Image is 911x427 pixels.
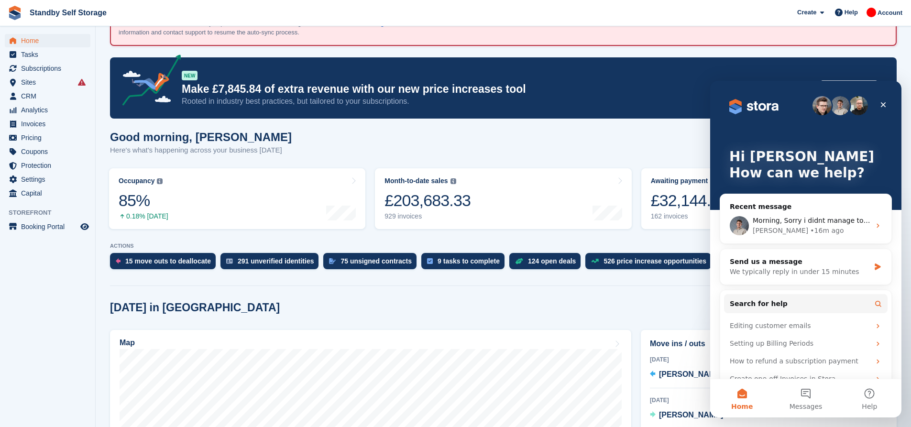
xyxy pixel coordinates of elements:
[165,15,182,33] div: Close
[355,20,403,27] a: knowledge base
[384,177,448,185] div: Month-to-date sales
[9,208,95,218] span: Storefront
[5,76,90,89] a: menu
[14,213,177,232] button: Search for help
[21,186,78,200] span: Capital
[110,243,897,249] p: ACTIONS
[5,159,90,172] a: menu
[119,191,168,210] div: 85%
[515,258,523,264] img: deal-1b604bf984904fb50ccaf53a9ad4b4a5d6e5aea283cecdc64d6e3604feb123c2.svg
[100,145,133,155] div: • 16m ago
[650,355,888,364] div: [DATE]
[21,89,78,103] span: CRM
[5,89,90,103] a: menu
[528,257,576,265] div: 124 open deals
[5,48,90,61] a: menu
[421,253,509,274] a: 9 tasks to complete
[182,82,813,96] p: Make £7,845.84 of extra revenue with our new price increases tool
[438,257,500,265] div: 9 tasks to complete
[119,177,154,185] div: Occupancy
[21,48,78,61] span: Tasks
[14,289,177,307] div: Create one-off Invoices in Stora
[116,258,121,264] img: move_outs_to_deallocate_icon-f764333ba52eb49d3ac5e1228854f67142a1ed5810a6f6cc68b1a99e826820c5.svg
[43,145,98,155] div: [PERSON_NAME]
[650,409,742,422] a: [PERSON_NAME] A080
[659,370,723,378] span: [PERSON_NAME]
[114,55,181,109] img: price-adjustments-announcement-icon-8257ccfd72463d97f412b2fc003d46551f7dbcb40ab6d574587a9cd5c0d94...
[79,221,90,232] a: Preview store
[10,168,182,204] div: Send us a messageWe typically reply in under 15 minutes
[659,411,723,419] span: [PERSON_NAME]
[14,236,177,254] div: Editing customer emails
[5,34,90,47] a: menu
[5,117,90,131] a: menu
[238,257,314,265] div: 291 unverified identities
[79,322,112,329] span: Messages
[384,191,471,210] div: £203,683.33
[20,218,77,228] span: Search for help
[375,168,631,229] a: Month-to-date sales £203,683.33 929 invoices
[64,298,127,337] button: Messages
[20,275,160,285] div: How to refund a subscription payment
[20,186,160,196] div: We typically reply in under 15 minutes
[5,62,90,75] a: menu
[20,240,160,250] div: Editing customer emails
[845,8,858,17] span: Help
[5,131,90,144] a: menu
[604,257,706,265] div: 526 price increase opportunities
[157,178,163,184] img: icon-info-grey-7440780725fd019a000dd9b08b2336e03edf1995a4989e88bcd33f0948082b44.svg
[5,145,90,158] a: menu
[650,338,888,350] h2: Move ins / outs
[591,259,599,263] img: price_increase_opportunities-93ffe204e8149a01c8c9dc8f82e8f89637d9d84a8eef4429ea346261dce0b2c0.svg
[21,145,78,158] span: Coupons
[21,220,78,233] span: Booking Portal
[119,19,453,37] p: An error occurred with the auto-sync process for the site: Worthing . Please review the for more ...
[427,258,433,264] img: task-75834270c22a3079a89374b754ae025e5fb1db73e45f91037f5363f120a921f8.svg
[821,80,878,96] button: Check it out →
[21,34,78,47] span: Home
[21,173,78,186] span: Settings
[867,8,876,17] img: Aaron Winter
[650,369,742,381] a: [PERSON_NAME] A019
[14,272,177,289] div: How to refund a subscription payment
[5,220,90,233] a: menu
[21,322,43,329] span: Home
[21,62,78,75] span: Subscriptions
[78,78,86,86] i: Smart entry sync failures have occurred
[585,253,716,274] a: 526 price increase opportunities
[226,258,233,264] img: verify_identity-adf6edd0f0f0b5bbfe63781bf79b02c33cf7c696d77639b501bdc392416b5a36.svg
[220,253,324,274] a: 291 unverified identities
[651,212,728,220] div: 162 invoices
[128,298,191,337] button: Help
[329,258,336,264] img: contract_signature_icon-13c848040528278c33f63329250d36e43548de30e8caae1d1a13099fd9432cc5.svg
[21,76,78,89] span: Sites
[21,159,78,172] span: Protection
[182,96,813,107] p: Rooted in industry best practices, but tailored to your subscriptions.
[110,253,220,274] a: 15 move outs to deallocate
[651,191,728,210] div: £32,144.63
[152,322,167,329] span: Help
[384,212,471,220] div: 929 invoices
[20,258,160,268] div: Setting up Billing Periods
[323,253,421,274] a: 75 unsigned contracts
[650,396,888,405] div: [DATE]
[450,178,456,184] img: icon-info-grey-7440780725fd019a000dd9b08b2336e03edf1995a4989e88bcd33f0948082b44.svg
[340,257,412,265] div: 75 unsigned contracts
[26,5,110,21] a: Standby Self Storage
[651,177,708,185] div: Awaiting payment
[182,71,198,80] div: NEW
[641,168,898,229] a: Awaiting payment £32,144.63 162 invoices
[8,6,22,20] img: stora-icon-8386f47178a22dfd0bd8f6a31ec36ba5ce8667c1dd55bd0f319d3a0aa187defe.svg
[21,117,78,131] span: Invoices
[20,176,160,186] div: Send us a message
[509,253,585,274] a: 124 open deals
[5,103,90,117] a: menu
